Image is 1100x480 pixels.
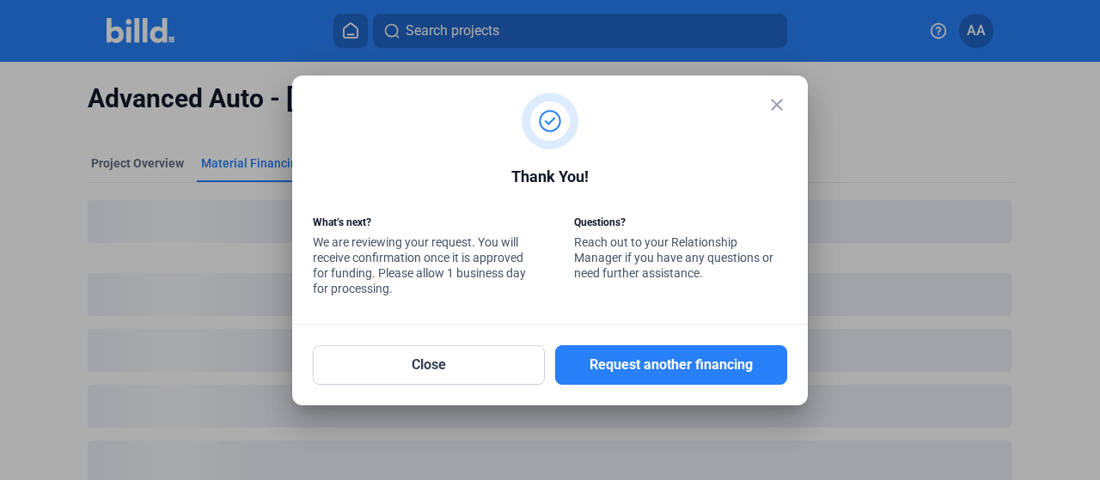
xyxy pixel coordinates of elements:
[313,345,545,385] button: Close
[313,215,526,234] div: What’s next?
[574,215,787,234] div: Questions?
[313,215,526,301] div: We are reviewing your request. You will receive confirmation once it is approved for funding. Ple...
[555,345,787,385] button: Request another financing
[574,215,787,285] div: Reach out to your Relationship Manager if you have any questions or need further assistance.
[767,94,787,115] mat-icon: close
[313,165,787,193] div: Thank You!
